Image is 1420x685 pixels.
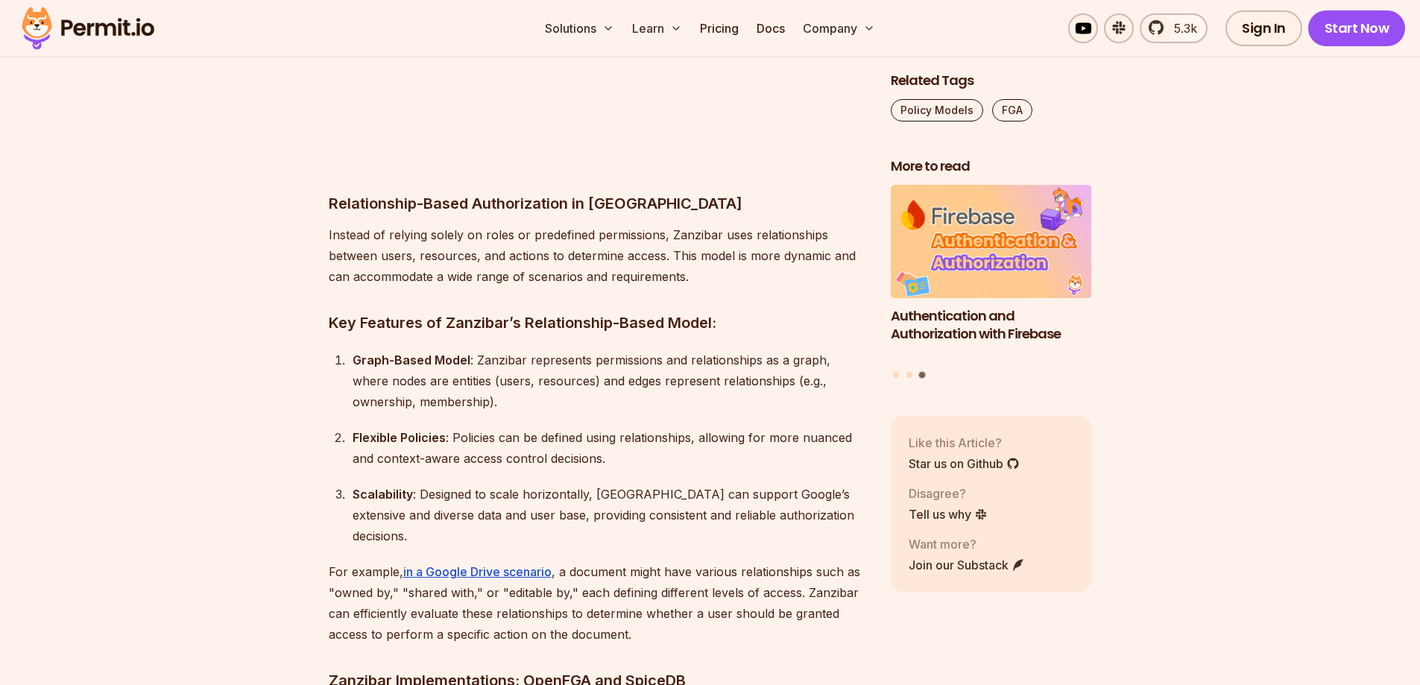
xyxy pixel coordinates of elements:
button: Learn [626,13,688,43]
button: Go to slide 2 [906,371,912,377]
a: 5.3k [1140,13,1208,43]
strong: Graph-Based Model [353,353,470,367]
p: Like this Article? [909,433,1020,451]
button: Go to slide 3 [919,371,926,378]
a: in a Google Drive scenario [403,564,552,579]
a: Authentication and Authorization with FirebaseAuthentication and Authorization with Firebase [891,185,1092,362]
a: Join our Substack [909,555,1025,573]
a: Policy Models [891,99,983,121]
h2: More to read [891,157,1092,176]
a: Sign In [1225,10,1302,46]
a: Pricing [694,13,745,43]
strong: Scalability [353,487,413,502]
li: 3 of 3 [891,185,1092,362]
div: : Designed to scale horizontally, [GEOGRAPHIC_DATA] can support Google’s extensive and diverse da... [353,484,867,546]
button: Solutions [539,13,620,43]
button: Company [797,13,881,43]
a: Star us on Github [909,454,1020,472]
img: Authentication and Authorization with Firebase [891,185,1092,298]
a: Start Now [1308,10,1406,46]
h3: Relationship-Based Authorization in [GEOGRAPHIC_DATA] [329,168,867,215]
strong: Flexible Policies [353,430,446,445]
a: Tell us why [909,505,988,523]
span: 5.3k [1165,19,1197,37]
div: : Policies can be defined using relationships, allowing for more nuanced and context-aware access... [353,427,867,469]
button: Go to slide 1 [893,371,899,377]
a: FGA [992,99,1032,121]
p: Instead of relying solely on roles or predefined permissions, Zanzibar uses relationships between... [329,224,867,287]
h3: Authentication and Authorization with Firebase [891,306,1092,344]
h3: Key Features of Zanzibar’s Relationship-Based Model: [329,311,867,335]
p: For example, , a document might have various relationships such as "owned by," "shared with," or ... [329,561,867,645]
a: Docs [751,13,791,43]
div: Posts [891,185,1092,380]
p: Want more? [909,534,1025,552]
h2: Related Tags [891,72,1092,90]
p: Disagree? [909,484,988,502]
img: Permit logo [15,3,161,54]
div: : Zanzibar represents permissions and relationships as a graph, where nodes are entities (users, ... [353,350,867,412]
